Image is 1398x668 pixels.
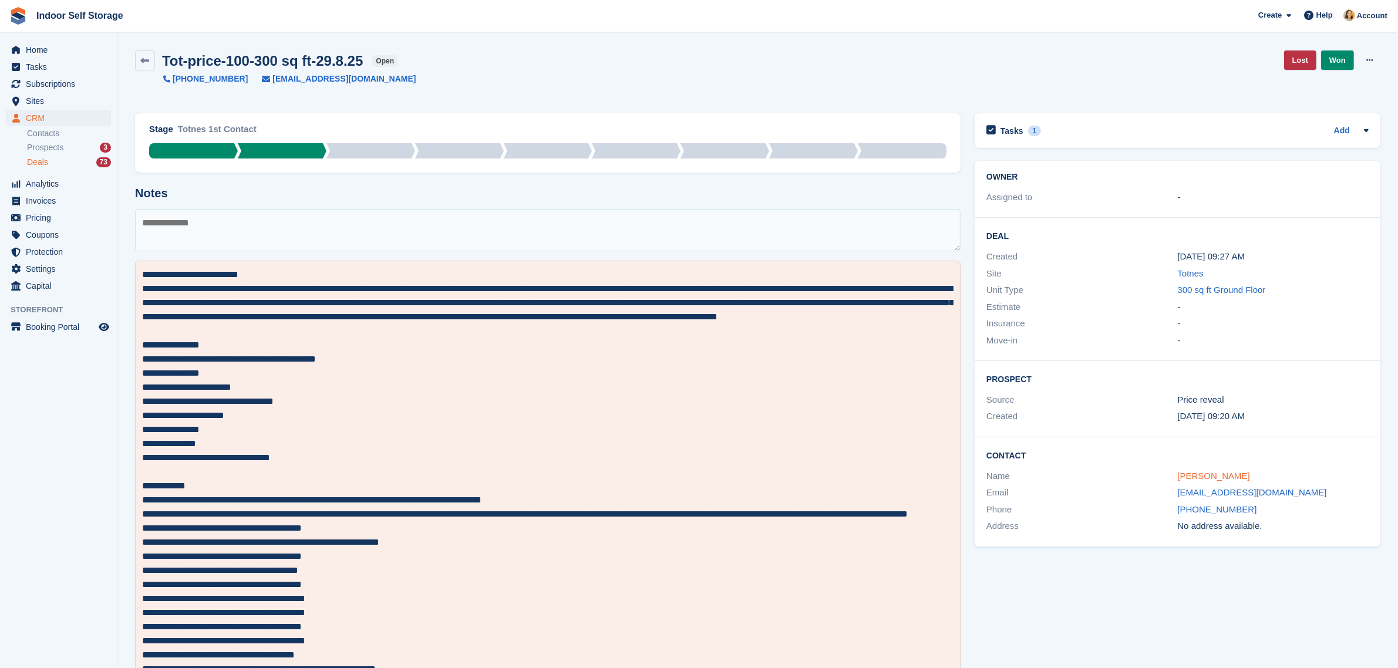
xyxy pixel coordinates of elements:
[6,193,111,209] a: menu
[11,304,117,316] span: Storefront
[26,210,96,226] span: Pricing
[6,59,111,75] a: menu
[6,93,111,109] a: menu
[9,7,27,25] img: stora-icon-8386f47178a22dfd0bd8f6a31ec36ba5ce8667c1dd55bd0f319d3a0aa187defe.svg
[27,156,111,168] a: Deals 73
[26,93,96,109] span: Sites
[1357,10,1387,22] span: Account
[1334,124,1350,138] a: Add
[162,53,363,69] h2: Tot-price-100-300 sq ft-29.8.25
[986,393,1178,407] div: Source
[986,173,1369,182] h2: Owner
[149,123,173,136] div: Stage
[1178,250,1369,264] div: [DATE] 09:27 AM
[372,55,397,67] span: open
[173,73,248,85] span: [PHONE_NUMBER]
[1343,9,1355,21] img: Emma Higgins
[135,187,961,200] h2: Notes
[26,244,96,260] span: Protection
[986,503,1178,517] div: Phone
[97,320,111,334] a: Preview store
[26,261,96,277] span: Settings
[1316,9,1333,21] span: Help
[1178,471,1250,481] a: [PERSON_NAME]
[6,210,111,226] a: menu
[1178,487,1327,497] a: [EMAIL_ADDRESS][DOMAIN_NAME]
[27,142,63,153] span: Prospects
[96,157,111,167] div: 73
[986,449,1369,461] h2: Contact
[1178,393,1369,407] div: Price reveal
[163,73,248,85] a: [PHONE_NUMBER]
[6,110,111,126] a: menu
[1178,301,1369,314] div: -
[986,470,1178,483] div: Name
[1001,126,1023,136] h2: Tasks
[27,128,111,139] a: Contacts
[6,76,111,92] a: menu
[986,284,1178,297] div: Unit Type
[6,244,111,260] a: menu
[32,6,128,25] a: Indoor Self Storage
[986,334,1178,348] div: Move-in
[248,73,416,85] a: [EMAIL_ADDRESS][DOMAIN_NAME]
[272,73,416,85] span: [EMAIL_ADDRESS][DOMAIN_NAME]
[26,278,96,294] span: Capital
[986,267,1178,281] div: Site
[26,76,96,92] span: Subscriptions
[6,176,111,192] a: menu
[1178,504,1257,514] a: [PHONE_NUMBER]
[986,230,1369,241] h2: Deal
[1178,285,1266,295] a: 300 sq ft Ground Floor
[1178,268,1204,278] a: Totnes
[1028,126,1042,136] div: 1
[1258,9,1282,21] span: Create
[100,143,111,153] div: 3
[6,42,111,58] a: menu
[6,278,111,294] a: menu
[27,157,48,168] span: Deals
[1321,50,1354,70] a: Won
[1178,317,1369,330] div: -
[1178,519,1369,533] div: No address available.
[26,193,96,209] span: Invoices
[986,410,1178,423] div: Created
[27,141,111,154] a: Prospects 3
[6,319,111,335] a: menu
[26,176,96,192] span: Analytics
[6,227,111,243] a: menu
[986,301,1178,314] div: Estimate
[986,250,1178,264] div: Created
[986,191,1178,204] div: Assigned to
[26,42,96,58] span: Home
[986,317,1178,330] div: Insurance
[26,110,96,126] span: CRM
[1178,191,1369,204] div: -
[1284,50,1316,70] a: Lost
[6,261,111,277] a: menu
[986,486,1178,500] div: Email
[986,519,1178,533] div: Address
[26,227,96,243] span: Coupons
[26,59,96,75] span: Tasks
[1178,334,1369,348] div: -
[1178,410,1369,423] div: [DATE] 09:20 AM
[178,123,257,143] div: Totnes 1st Contact
[26,319,96,335] span: Booking Portal
[986,373,1369,384] h2: Prospect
